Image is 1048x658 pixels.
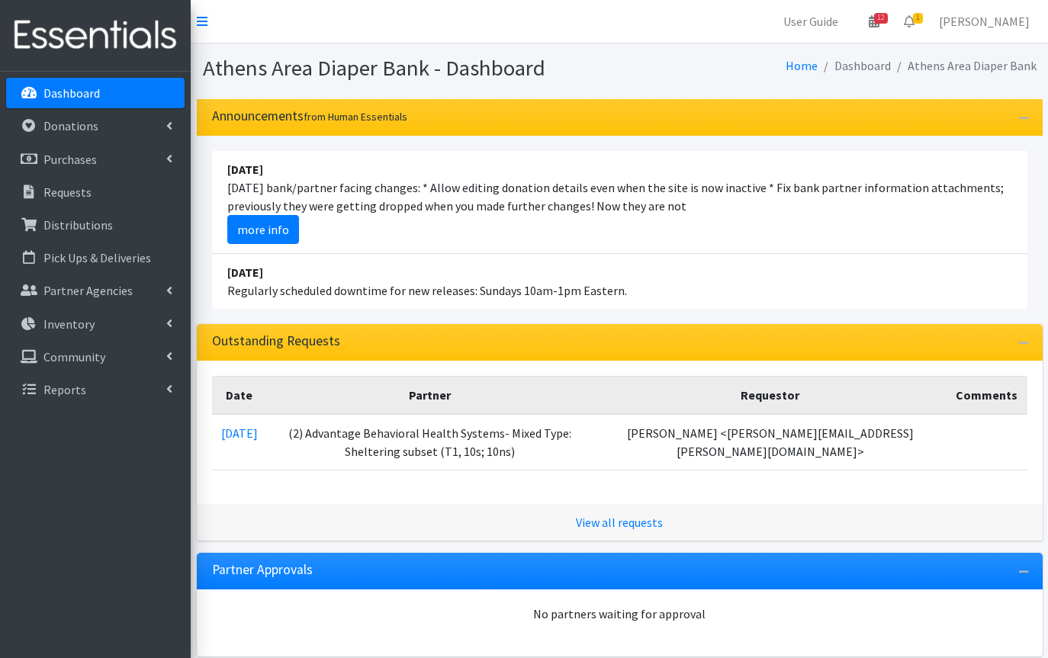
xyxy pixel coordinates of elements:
small: from Human Essentials [304,110,407,124]
a: [PERSON_NAME] [927,6,1042,37]
a: User Guide [771,6,850,37]
a: Requests [6,177,185,207]
span: 1 [913,13,923,24]
p: Distributions [43,217,113,233]
a: Partner Agencies [6,275,185,306]
th: Date [212,376,267,414]
a: Pick Ups & Deliveries [6,242,185,273]
p: Pick Ups & Deliveries [43,250,151,265]
p: Dashboard [43,85,100,101]
p: Inventory [43,316,95,332]
p: Community [43,349,105,364]
h1: Athens Area Diaper Bank - Dashboard [203,55,614,82]
a: Home [786,58,818,73]
a: Purchases [6,144,185,175]
a: Dashboard [6,78,185,108]
li: Regularly scheduled downtime for new releases: Sundays 10am-1pm Eastern. [212,254,1027,309]
p: Donations [43,118,98,133]
span: 12 [874,13,888,24]
a: View all requests [576,515,663,530]
p: Purchases [43,152,97,167]
th: Requestor [593,376,947,414]
td: (2) Advantage Behavioral Health Systems- Mixed Type: Sheltering subset (T1, 10s; 10ns) [267,414,593,470]
a: Donations [6,111,185,141]
a: 12 [857,6,892,37]
a: Reports [6,374,185,405]
h3: Announcements [212,108,407,124]
li: Athens Area Diaper Bank [891,55,1037,77]
img: HumanEssentials [6,10,185,61]
p: Requests [43,185,92,200]
p: Reports [43,382,86,397]
a: Community [6,342,185,372]
th: Partner [267,376,593,414]
div: No partners waiting for approval [212,605,1027,623]
a: Inventory [6,309,185,339]
p: Partner Agencies [43,283,133,298]
a: Distributions [6,210,185,240]
a: 1 [892,6,927,37]
h3: Partner Approvals [212,562,313,578]
li: Dashboard [818,55,891,77]
a: [DATE] [221,425,258,441]
h3: Outstanding Requests [212,333,340,349]
td: [PERSON_NAME] <[PERSON_NAME][EMAIL_ADDRESS][PERSON_NAME][DOMAIN_NAME]> [593,414,947,470]
a: more info [227,215,299,244]
strong: [DATE] [227,265,263,280]
th: Comments [947,376,1027,414]
li: [DATE] bank/partner facing changes: * Allow editing donation details even when the site is now in... [212,151,1027,254]
strong: [DATE] [227,162,263,177]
